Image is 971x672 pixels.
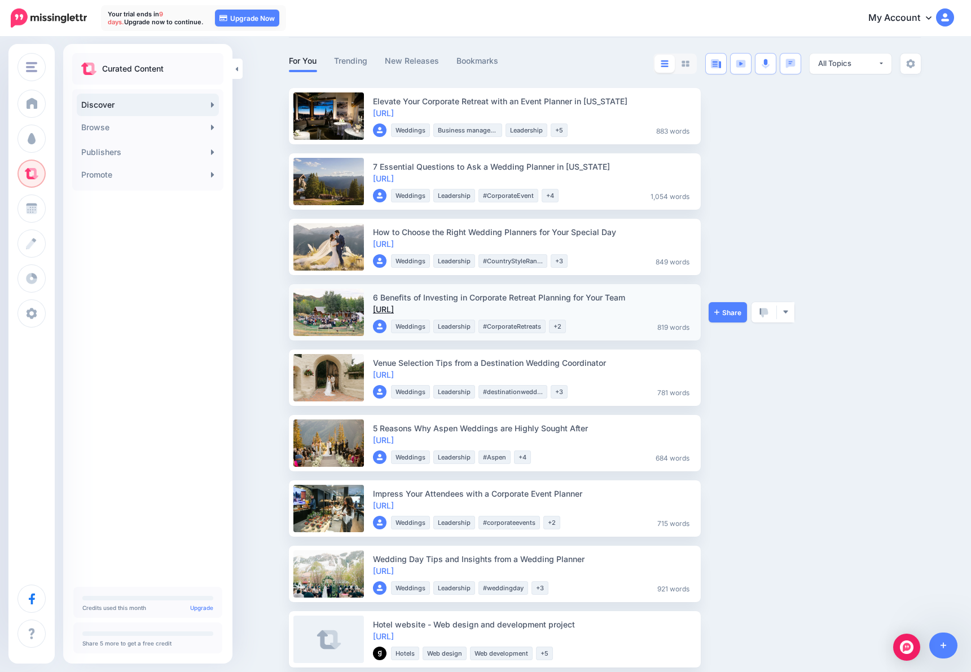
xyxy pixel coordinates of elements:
[810,54,891,74] button: All Topics
[77,116,219,139] a: Browse
[391,189,430,202] li: Weddings
[373,226,694,238] div: How to Choose the Right Wedding Planners for Your Special Day
[478,320,546,333] li: #CorporateRetreats
[470,647,533,660] li: Web development
[709,302,747,322] a: Share
[81,63,96,75] img: curate.png
[433,516,475,529] li: Leadership
[549,320,566,333] li: +2
[373,304,394,314] a: [URL]
[433,581,475,595] li: Leadership
[653,581,694,595] li: 921 words
[478,254,547,268] li: #CountryStyleRanchWedding
[391,647,419,660] li: Hotels
[653,385,694,399] li: 781 words
[373,370,394,379] a: [URL]
[551,123,568,137] li: +5
[785,59,796,68] img: chat-square-blue.png
[391,516,430,529] li: Weddings
[77,163,219,186] a: Promote
[478,581,528,595] li: #weddingday
[536,647,553,660] li: +5
[373,647,386,660] img: 1NTMRUJK6S7MXHJ3ZRTHWNZ6HUOQCES4_thumb.jpg
[373,161,694,173] div: 7 Essential Questions to Ask a Wedding Planner in [US_STATE]
[433,123,502,137] li: Business management
[77,141,219,163] a: Publishers
[714,309,741,316] span: Share
[385,54,440,68] a: New Releases
[391,450,430,464] li: Weddings
[551,254,568,268] li: +3
[478,189,538,202] li: #CorporateEvent
[736,60,746,68] img: video-blue.png
[373,422,694,434] div: 5 Reasons Why Aspen Weddings are Highly Sought After
[26,62,37,72] img: menu.png
[478,385,547,399] li: #destinationwedding
[391,320,430,333] li: Weddings
[373,516,386,529] img: user_default_image.png
[543,516,560,529] li: +2
[373,357,694,369] div: Venue Selection Tips from a Destination Wedding Coordinator
[433,254,475,268] li: Leadership
[478,516,540,529] li: #corporateevents
[433,450,475,464] li: Leadership
[373,581,386,595] img: user_default_image.png
[373,618,694,630] div: Hotel website - Web design and development project
[506,123,547,137] li: Leadership
[373,435,394,445] a: [URL]
[373,254,386,268] img: user_default_image.png
[551,385,568,399] li: +3
[373,566,394,576] a: [URL]
[373,501,394,510] a: [URL]
[391,385,430,399] li: Weddings
[391,123,430,137] li: Weddings
[373,239,394,249] a: [URL]
[652,123,694,137] li: 883 words
[456,54,499,68] a: Bookmarks
[391,581,430,595] li: Weddings
[289,54,317,68] a: For You
[433,385,475,399] li: Leadership
[77,94,219,116] a: Discover
[373,631,394,641] a: [URL]
[857,5,954,32] a: My Account
[373,189,386,202] img: user_default_image.png
[373,320,386,333] img: user_default_image.png
[478,450,511,464] li: #Aspen
[108,10,204,26] p: Your trial ends in Upgrade now to continue.
[334,54,368,68] a: Trending
[215,10,279,26] a: Upgrade Now
[661,60,669,67] img: list-blue.png
[818,58,878,69] div: All Topics
[646,189,694,202] li: 1,054 words
[682,60,689,67] img: grid-grey.png
[906,59,915,68] img: settings-grey.png
[711,59,721,68] img: article-blue.png
[108,10,163,26] span: 9 days.
[759,308,768,318] img: thumbs-down-grey.png
[373,553,694,565] div: Wedding Day Tips and Insights from a Wedding Planner
[893,634,920,661] div: Open Intercom Messenger
[653,516,694,529] li: 715 words
[542,189,559,202] li: +4
[514,450,531,464] li: +4
[651,450,694,464] li: 684 words
[423,647,467,660] li: Web design
[653,320,694,333] li: 819 words
[651,254,694,268] li: 849 words
[762,59,770,69] img: microphone.png
[391,254,430,268] li: Weddings
[11,8,87,28] img: Missinglettr
[373,123,386,137] img: user_default_image.png
[433,189,475,202] li: Leadership
[373,291,694,303] div: 6 Benefits of Investing in Corporate Retreat Planning for Your Team
[373,174,394,183] a: [URL]
[373,95,694,107] div: Elevate Your Corporate Retreat with an Event Planner in [US_STATE]
[433,320,475,333] li: Leadership
[373,488,694,499] div: Impress Your Attendees with a Corporate Event Planner
[373,450,386,464] img: user_default_image.png
[531,581,548,595] li: +3
[373,385,386,399] img: user_default_image.png
[373,108,394,118] a: [URL]
[102,62,164,76] p: Curated Content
